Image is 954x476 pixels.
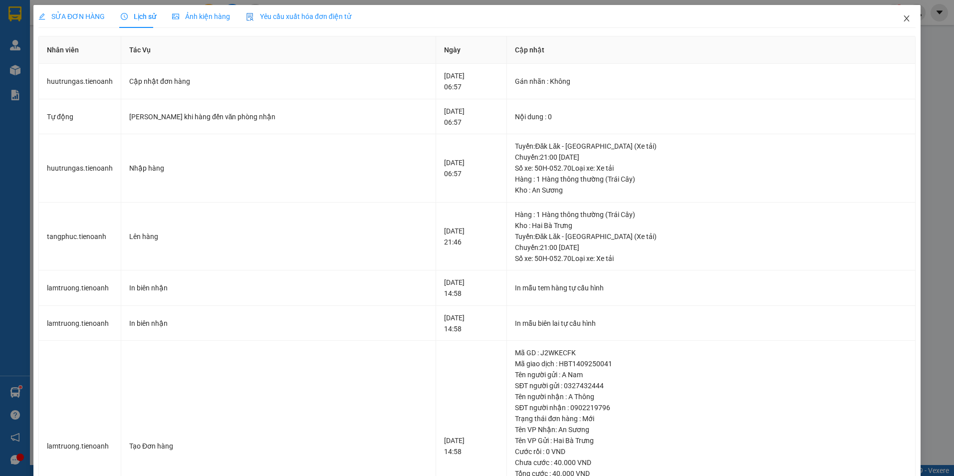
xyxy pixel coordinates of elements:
[38,12,105,20] span: SỬA ĐƠN HÀNG
[129,231,428,242] div: Lên hàng
[129,76,428,87] div: Cập nhật đơn hàng
[444,435,499,457] div: [DATE] 14:58
[515,282,907,293] div: In mẫu tem hàng tự cấu hình
[515,347,907,358] div: Mã GD : J2WKECFK
[903,14,911,22] span: close
[39,99,121,135] td: Tự động
[129,111,428,122] div: [PERSON_NAME] khi hàng đến văn phòng nhận
[515,318,907,329] div: In mẫu biên lai tự cấu hình
[515,457,907,468] div: Chưa cước : 40.000 VND
[436,36,507,64] th: Ngày
[515,391,907,402] div: Tên người nhận : A Thông
[246,12,351,20] span: Yêu cầu xuất hóa đơn điện tử
[129,318,428,329] div: In biên nhận
[444,277,499,299] div: [DATE] 14:58
[121,36,436,64] th: Tác Vụ
[121,13,128,20] span: clock-circle
[129,441,428,452] div: Tạo Đơn hàng
[38,13,45,20] span: edit
[515,358,907,369] div: Mã giao dịch : HBT1409250041
[129,163,428,174] div: Nhập hàng
[515,413,907,424] div: Trạng thái đơn hàng : Mới
[444,312,499,334] div: [DATE] 14:58
[515,76,907,87] div: Gán nhãn : Không
[444,226,499,247] div: [DATE] 21:46
[129,282,428,293] div: In biên nhận
[444,70,499,92] div: [DATE] 06:57
[444,106,499,128] div: [DATE] 06:57
[39,64,121,99] td: huutrungas.tienoanh
[515,220,907,231] div: Kho : Hai Bà Trưng
[515,174,907,185] div: Hàng : 1 Hàng thông thường (Trái Cây)
[246,13,254,21] img: icon
[121,12,156,20] span: Lịch sử
[515,209,907,220] div: Hàng : 1 Hàng thông thường (Trái Cây)
[507,36,916,64] th: Cập nhật
[515,424,907,435] div: Tên VP Nhận: An Sương
[39,134,121,203] td: huutrungas.tienoanh
[515,141,907,174] div: Tuyến : Đăk Lăk - [GEOGRAPHIC_DATA] (Xe tải) Chuyến: 21:00 [DATE] Số xe: 50H-052.70 Loại xe: Xe tải
[515,380,907,391] div: SĐT người gửi : 0327432444
[515,185,907,196] div: Kho : An Sương
[515,369,907,380] div: Tên người gửi : A Nam
[39,270,121,306] td: lamtruong.tienoanh
[515,446,907,457] div: Cước rồi : 0 VND
[172,13,179,20] span: picture
[515,111,907,122] div: Nội dung : 0
[39,203,121,271] td: tangphuc.tienoanh
[172,12,230,20] span: Ảnh kiện hàng
[893,5,921,33] button: Close
[515,435,907,446] div: Tên VP Gửi : Hai Bà Trưng
[444,157,499,179] div: [DATE] 06:57
[515,231,907,264] div: Tuyến : Đăk Lăk - [GEOGRAPHIC_DATA] (Xe tải) Chuyến: 21:00 [DATE] Số xe: 50H-052.70 Loại xe: Xe tải
[39,36,121,64] th: Nhân viên
[39,306,121,341] td: lamtruong.tienoanh
[515,402,907,413] div: SĐT người nhận : 0902219796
